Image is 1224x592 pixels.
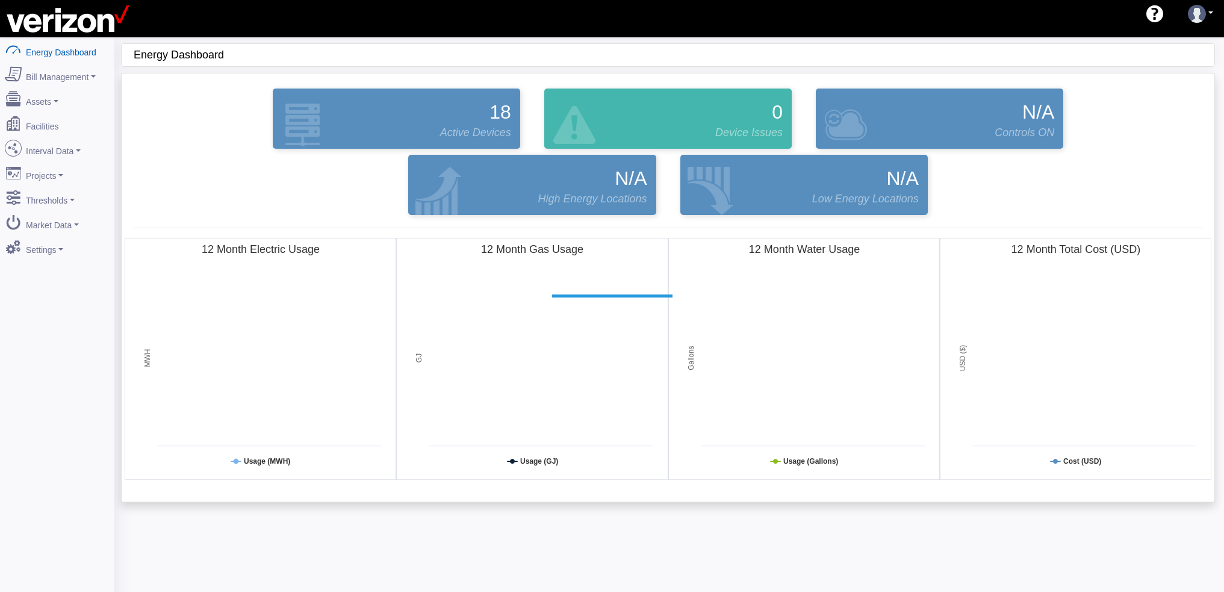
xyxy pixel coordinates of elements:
img: user-3.svg [1188,5,1206,23]
span: Device Issues [715,125,783,141]
tspan: Cost (USD) [1063,457,1101,466]
tspan: MWH [143,349,152,367]
span: N/A [615,164,647,193]
tspan: 12 Month Gas Usage [481,243,583,255]
tspan: Usage (GJ) [520,457,558,466]
tspan: 12 Month Electric Usage [202,243,320,255]
tspan: Usage (Gallons) [783,457,838,466]
tspan: Usage (MWH) [244,457,290,466]
tspan: USD ($) [958,345,966,371]
span: Active Devices [440,125,511,141]
div: Devices that are active and configured but are in an error state. [532,86,804,152]
tspan: 12 Month Water Usage [748,243,859,255]
div: Energy Dashboard [134,44,1214,66]
tspan: Gallons [686,346,695,370]
span: N/A [886,164,918,193]
span: High Energy Locations [538,191,647,207]
span: 18 [489,98,511,126]
span: N/A [1022,98,1054,126]
div: Devices that are actively reporting data. [261,86,532,152]
tspan: GJ [415,354,423,363]
span: Controls ON [995,125,1054,141]
span: Low Energy Locations [812,191,919,207]
a: 18 Active Devices [270,89,523,149]
tspan: 12 Month Total Cost (USD) [1011,243,1140,255]
span: 0 [772,98,783,126]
